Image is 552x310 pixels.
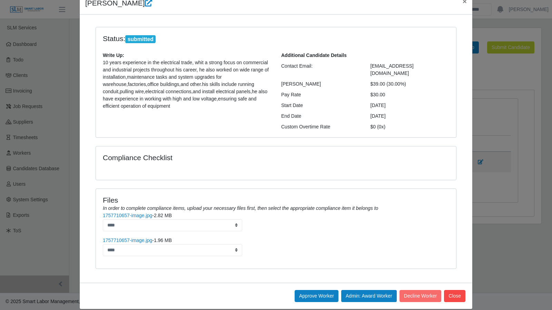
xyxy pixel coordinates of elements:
[371,113,386,119] span: [DATE]
[365,102,455,109] div: [DATE]
[400,290,441,302] button: Decline Worker
[276,123,365,130] div: Custom Overtime Rate
[103,153,330,162] h4: Compliance Checklist
[295,290,338,302] button: Approve Worker
[444,290,465,302] button: Close
[103,237,449,256] li: -
[154,238,172,243] span: 1.96 MB
[103,59,271,110] p: 10 years experience in the electrical trade, whit a strong focus on commercial and industrial pro...
[276,80,365,88] div: [PERSON_NAME]
[103,213,152,218] a: 1757710657-image.jpg
[276,91,365,98] div: Pay Rate
[281,52,347,58] b: Additional Candidate Details
[365,80,455,88] div: $39.00 (30.00%)
[276,62,365,77] div: Contact Email:
[103,205,378,211] i: In order to complete compliance items, upload your necessary files first, then select the appropr...
[103,34,360,43] h4: Status:
[276,102,365,109] div: Start Date
[103,196,449,204] h4: Files
[365,91,455,98] div: $30.00
[371,63,414,76] span: [EMAIL_ADDRESS][DOMAIN_NAME]
[154,213,172,218] span: 2.82 MB
[125,35,156,43] span: submitted
[371,124,386,129] span: $0 (0x)
[276,113,365,120] div: End Date
[103,238,152,243] a: 1757710657-image.jpg
[103,52,124,58] b: Write Up:
[103,212,449,231] li: -
[341,290,397,302] button: Admin: Award Worker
